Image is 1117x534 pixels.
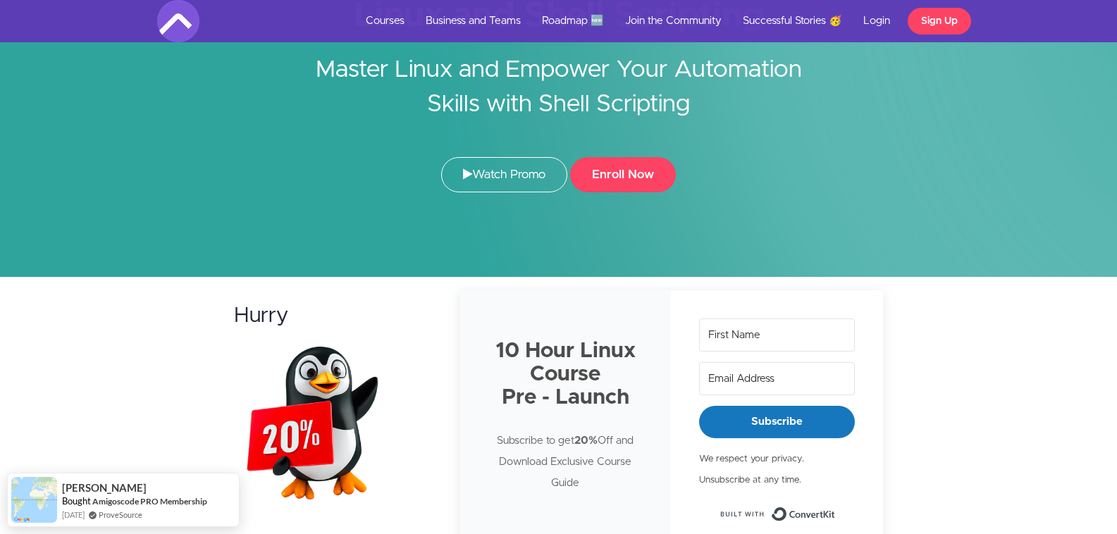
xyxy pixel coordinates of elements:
[719,502,836,527] a: Built with ConvertKit
[699,318,855,352] input: First Name
[570,157,676,192] button: Enroll Now
[62,495,91,507] span: Bought
[908,8,971,35] a: Sign Up
[699,406,855,437] button: Subscribe
[99,509,142,521] a: ProveSource
[488,340,643,409] h2: 10 Hour Linux Course Pre - Launch
[234,335,410,511] img: wyA4DiQRZUfZ11aCbTBVBQ
[699,449,855,491] p: We respect your privacy. Unsubscribe at any time.
[441,157,567,192] a: Watch Promo
[11,477,57,523] img: provesource social proof notification image
[234,304,433,328] h2: Hurry
[295,32,823,122] h2: Master Linux and Empower Your Automation Skills with Shell Scripting
[574,435,598,446] strong: 20%
[699,362,855,395] input: Email Address
[488,430,643,494] p: Subscribe to get Off and Download Exclusive Course Guide
[62,482,147,494] span: [PERSON_NAME]
[62,509,85,521] span: [DATE]
[92,495,207,507] a: Amigoscode PRO Membership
